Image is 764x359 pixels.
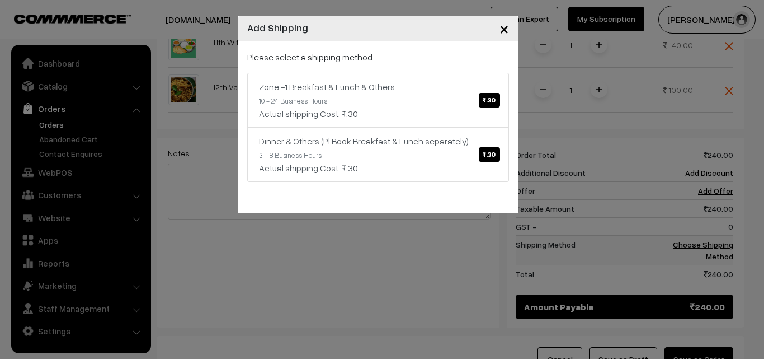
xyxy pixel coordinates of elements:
div: Zone -1 Breakfast & Lunch & Others [259,80,497,94]
small: 3 - 8 Business Hours [259,151,322,160]
span: ₹.30 [479,147,499,162]
small: 10 - 24 Business Hours [259,96,327,105]
span: ₹.30 [479,93,499,108]
h4: Add Shipping [247,20,308,35]
p: Please select a shipping method [247,50,509,64]
a: Zone -1 Breakfast & Lunch & Others₹.30 10 - 24 Business HoursActual shipping Cost: ₹.30 [247,73,509,128]
div: Dinner & Others (Pl Book Breakfast & Lunch separately) [259,134,497,148]
span: × [499,18,509,39]
div: Actual shipping Cost: ₹.30 [259,107,497,120]
div: Actual shipping Cost: ₹.30 [259,161,497,175]
button: Close [491,11,518,46]
a: Dinner & Others (Pl Book Breakfast & Lunch separately)₹.30 3 - 8 Business HoursActual shipping Co... [247,127,509,182]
